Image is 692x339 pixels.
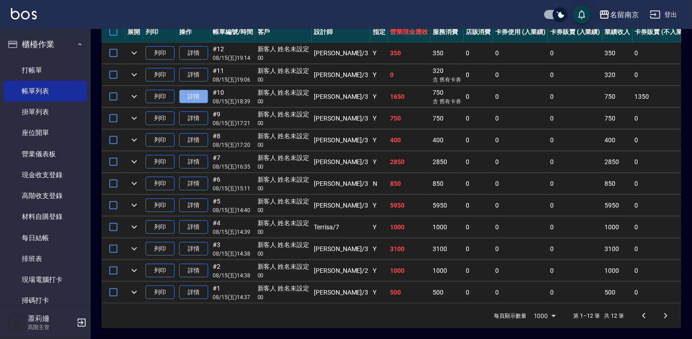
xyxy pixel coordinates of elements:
div: 新客人 姓名未設定 [258,197,310,206]
p: 00 [258,97,310,106]
button: expand row [127,111,141,125]
p: 08/15 (五) 18:39 [213,97,253,106]
td: 0 [493,282,548,303]
button: 列印 [146,155,175,169]
p: 00 [258,76,310,84]
td: [PERSON_NAME] /3 [312,173,370,194]
button: expand row [127,242,141,256]
button: 名留南京 [595,5,643,24]
td: 320 [430,64,463,86]
td: 850 [388,173,430,194]
td: 1650 [388,86,430,107]
th: 服務消費 [430,21,463,43]
a: 詳情 [179,242,208,256]
button: 登出 [646,6,681,23]
th: 設計師 [312,21,370,43]
td: 850 [603,173,633,194]
td: 0 [493,173,548,194]
td: #8 [210,130,255,151]
button: expand row [127,46,141,60]
td: 0 [463,86,493,107]
button: expand row [127,90,141,103]
td: Y [370,151,388,173]
td: 1000 [430,260,463,281]
td: 5950 [430,195,463,216]
td: Y [370,86,388,107]
p: 00 [258,141,310,149]
th: 帳單編號/時間 [210,21,255,43]
p: 含 舊有卡券 [433,76,461,84]
td: 3100 [388,238,430,260]
td: 500 [430,282,463,303]
td: 0 [493,238,548,260]
h5: 蕭莉姍 [28,314,74,323]
td: 0 [463,151,493,173]
td: [PERSON_NAME] /3 [312,64,370,86]
button: 列印 [146,46,175,60]
div: 新客人 姓名未設定 [258,218,310,228]
p: 00 [258,293,310,301]
th: 操作 [177,21,210,43]
a: 現金收支登錄 [4,165,87,185]
td: 1000 [603,217,633,238]
a: 座位開單 [4,122,87,143]
td: 0 [463,238,493,260]
td: 0 [548,108,603,129]
a: 詳情 [179,90,208,104]
td: 0 [463,217,493,238]
div: 1000 [530,304,559,328]
td: 0 [463,64,493,86]
a: 掛單列表 [4,102,87,122]
p: 08/15 (五) 16:35 [213,163,253,171]
td: N [370,173,388,194]
div: 新客人 姓名未設定 [258,175,310,184]
td: [PERSON_NAME] /3 [312,151,370,173]
div: 新客人 姓名未設定 [258,284,310,293]
p: 00 [258,250,310,258]
td: Y [370,217,388,238]
div: 新客人 姓名未設定 [258,44,310,54]
a: 高階收支登錄 [4,185,87,206]
p: 08/15 (五) 14:40 [213,206,253,214]
p: 08/15 (五) 19:06 [213,76,253,84]
p: 第 1–12 筆 共 12 筆 [574,312,624,320]
p: 00 [258,206,310,214]
a: 營業儀表板 [4,144,87,165]
td: 400 [430,130,463,151]
td: 0 [548,260,603,281]
td: 5950 [388,195,430,216]
td: 750 [430,86,463,107]
td: 0 [388,64,430,86]
a: 每日結帳 [4,228,87,248]
a: 打帳單 [4,60,87,81]
td: 0 [493,43,548,64]
td: 5950 [603,195,633,216]
td: #5 [210,195,255,216]
button: expand row [127,220,141,234]
td: 2850 [430,151,463,173]
td: Y [370,130,388,151]
td: 1000 [388,260,430,281]
p: 00 [258,228,310,236]
p: 08/15 (五) 15:11 [213,184,253,193]
img: Person [7,314,25,332]
button: 列印 [146,177,175,191]
button: 列印 [146,242,175,256]
td: 0 [463,108,493,129]
a: 詳情 [179,199,208,213]
td: 0 [463,282,493,303]
a: 掃碼打卡 [4,290,87,311]
p: 00 [258,54,310,62]
p: 08/15 (五) 14:38 [213,271,253,280]
td: Terrisa /7 [312,217,370,238]
a: 現場電腦打卡 [4,269,87,290]
td: 0 [548,217,603,238]
td: [PERSON_NAME] /3 [312,195,370,216]
a: 詳情 [179,46,208,60]
img: Logo [11,8,37,19]
a: 詳情 [179,133,208,147]
p: 08/15 (五) 17:21 [213,119,253,127]
p: 08/15 (五) 14:39 [213,228,253,236]
td: 0 [548,238,603,260]
td: 0 [548,86,603,107]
